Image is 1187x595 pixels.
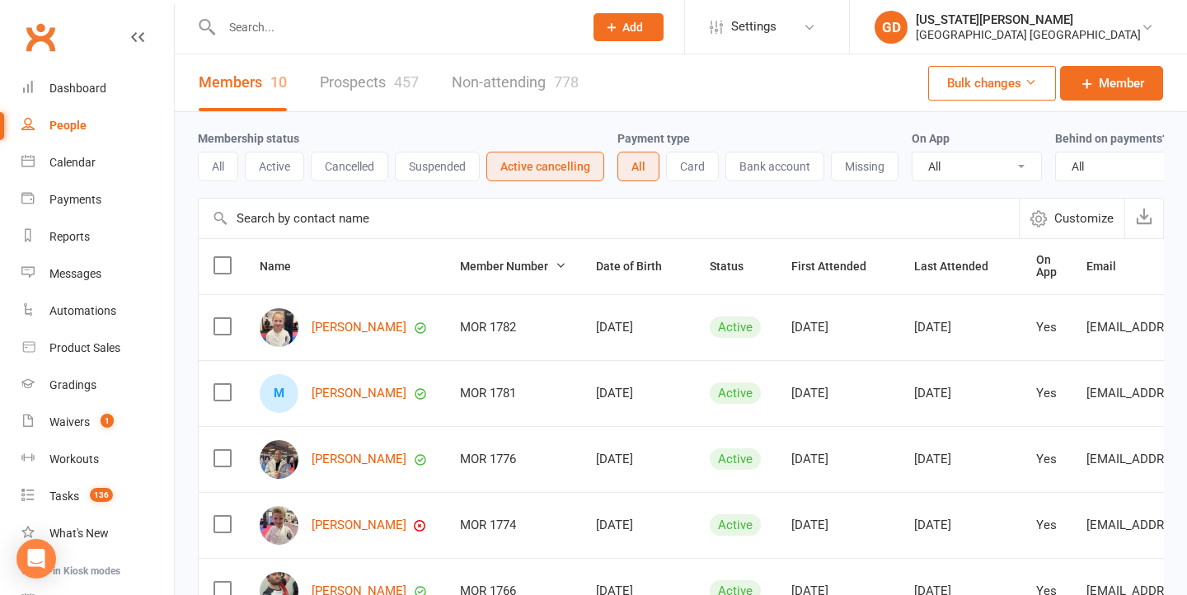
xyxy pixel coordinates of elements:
a: Members10 [199,54,287,111]
div: 778 [554,73,579,91]
a: Gradings [21,367,174,404]
div: Gradings [49,378,96,391]
div: Dashboard [49,82,106,95]
a: Workouts [21,441,174,478]
a: Automations [21,293,174,330]
span: Settings [731,8,776,45]
a: People [21,107,174,144]
span: Status [710,260,762,273]
a: Payments [21,181,174,218]
div: Yes [1036,452,1057,466]
a: Prospects457 [320,54,419,111]
a: Clubworx [20,16,61,58]
button: Last Attended [914,256,1006,276]
span: 136 [90,488,113,502]
div: 457 [394,73,419,91]
div: Tasks [49,490,79,503]
a: What's New [21,515,174,552]
div: [DATE] [791,518,884,532]
button: Suspended [395,152,480,181]
input: Search by contact name [199,199,1019,238]
a: Waivers 1 [21,404,174,441]
div: [DATE] [791,321,884,335]
div: Yes [1036,518,1057,532]
div: [US_STATE][PERSON_NAME] [916,12,1141,27]
button: Cancelled [311,152,388,181]
a: [PERSON_NAME] [312,452,406,466]
span: Name [260,260,309,273]
button: Customize [1019,199,1124,238]
div: What's New [49,527,109,540]
a: [PERSON_NAME] [312,518,406,532]
div: [DATE] [914,321,1006,335]
span: Email [1086,260,1134,273]
div: Active [710,448,761,470]
label: Behind on payments? [1055,132,1168,145]
button: Card [666,152,719,181]
button: Email [1086,256,1134,276]
a: [PERSON_NAME] [312,321,406,335]
div: [DATE] [914,387,1006,401]
div: [GEOGRAPHIC_DATA] [GEOGRAPHIC_DATA] [916,27,1141,42]
div: [DATE] [596,321,680,335]
button: Bank account [725,152,824,181]
th: On App [1021,239,1072,294]
input: Search... [217,16,572,39]
span: Date of Birth [596,260,680,273]
label: Payment type [617,132,690,145]
label: Membership status [198,132,299,145]
div: [DATE] [791,452,884,466]
a: Product Sales [21,330,174,367]
div: People [49,119,87,132]
div: [DATE] [596,387,680,401]
img: Tate [260,506,298,545]
div: Product Sales [49,341,120,354]
span: First Attended [791,260,884,273]
a: [PERSON_NAME] [312,387,406,401]
img: Grace [260,308,298,347]
button: Active cancelling [486,152,604,181]
span: Customize [1054,208,1114,228]
button: Status [710,256,762,276]
span: Member [1099,73,1144,93]
div: Messages [49,267,101,280]
div: MOR 1774 [460,518,566,532]
span: 1 [101,414,114,428]
a: Member [1060,66,1163,101]
button: All [617,152,659,181]
span: Last Attended [914,260,1006,273]
a: Dashboard [21,70,174,107]
button: Date of Birth [596,256,680,276]
button: Bulk changes [928,66,1056,101]
div: Payments [49,193,101,206]
a: Messages [21,255,174,293]
button: First Attended [791,256,884,276]
div: Active [710,316,761,338]
div: Automations [49,304,116,317]
div: [DATE] [791,387,884,401]
span: Add [622,21,643,34]
div: Active [710,382,761,404]
img: Lauren [260,440,298,479]
a: Calendar [21,144,174,181]
div: [DATE] [596,452,680,466]
a: Reports [21,218,174,255]
button: All [198,152,238,181]
div: [DATE] [596,518,680,532]
div: 10 [270,73,287,91]
div: [DATE] [914,518,1006,532]
div: MOR 1782 [460,321,566,335]
div: Malakai [260,374,298,413]
div: Yes [1036,387,1057,401]
button: Active [245,152,304,181]
div: Calendar [49,156,96,169]
button: Missing [831,152,898,181]
div: Reports [49,230,90,243]
div: Open Intercom Messenger [16,539,56,579]
label: On App [912,132,950,145]
span: Member Number [460,260,566,273]
div: Yes [1036,321,1057,335]
div: Workouts [49,452,99,466]
a: Tasks 136 [21,478,174,515]
div: GD [875,11,908,44]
